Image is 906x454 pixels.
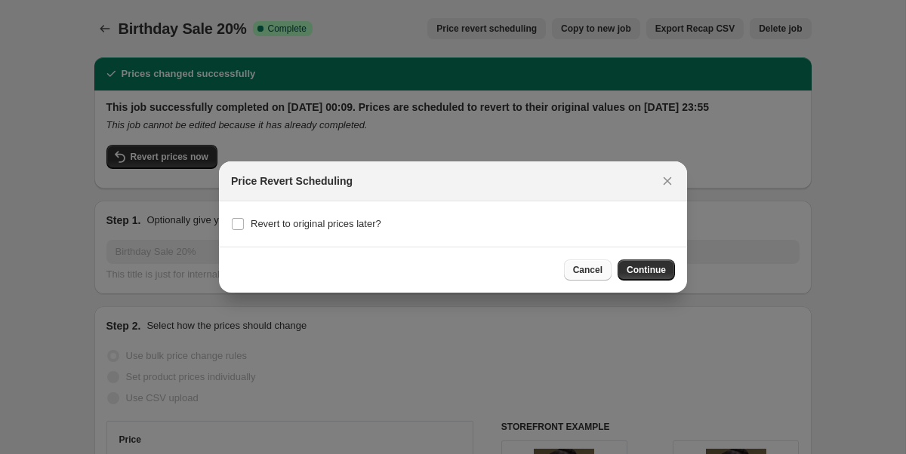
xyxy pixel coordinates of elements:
[573,264,602,276] span: Cancel
[564,259,612,281] button: Cancel
[657,170,678,192] button: Close
[231,173,353,189] h2: Price Revert Scheduling
[618,259,675,281] button: Continue
[627,264,666,276] span: Continue
[251,218,381,229] span: Revert to original prices later?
